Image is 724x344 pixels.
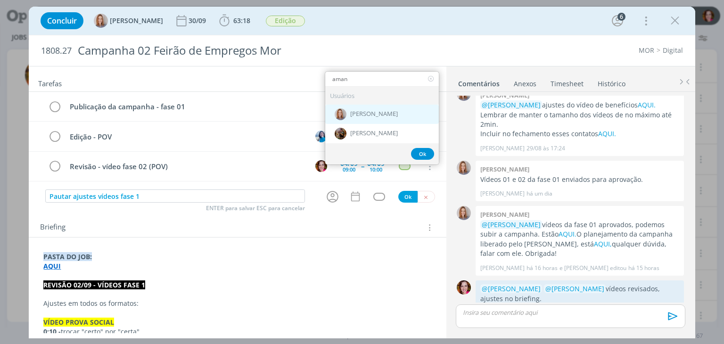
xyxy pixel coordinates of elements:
span: Edição [266,16,305,26]
a: Digital [663,46,683,55]
b: [PERSON_NAME] [480,165,529,173]
strong: VÍDEO PROVA SOCIAL [43,318,114,327]
div: 09:00 [343,167,355,172]
div: Usuários [325,87,439,105]
button: E [314,129,329,143]
a: Timesheet [550,75,584,89]
div: 10:00 [370,167,382,172]
b: [PERSON_NAME] [480,210,529,219]
div: 04/09 [340,160,358,167]
img: E [315,131,327,142]
a: AQUI. [638,100,656,109]
div: Anexos [514,79,536,89]
p: Ajustes em todos os formatos: [43,299,431,308]
strong: 0:10 - [43,327,61,336]
span: ENTER para salvar ESC para cancelar [206,205,305,212]
span: [PERSON_NAME] [350,130,398,137]
p: [PERSON_NAME] [480,189,525,198]
a: Comentários [458,75,500,89]
span: @[PERSON_NAME] [482,220,541,229]
a: AQUI. [559,229,576,238]
div: 04/09 [367,160,385,167]
p: vídeos revisados, ajustes no briefing. [480,284,679,303]
img: A [94,14,108,28]
p: [PERSON_NAME] [480,264,525,272]
a: Histórico [597,75,626,89]
span: Tarefas [38,77,62,88]
span: há 16 horas [527,264,558,272]
span: 63:18 [233,16,250,25]
span: @[PERSON_NAME] [482,284,541,293]
img: A [457,206,471,220]
div: Revisão - vídeo fase 02 (POV) [66,161,306,172]
img: B [315,160,327,172]
span: e [PERSON_NAME] editou [559,264,626,272]
button: 6 [610,13,625,28]
img: B [457,280,471,295]
a: AQUI. [598,129,616,138]
p: Vídeos 01 e 02 da fase 01 enviados para aprovação. [480,175,679,184]
button: Edição [265,15,305,27]
strong: REVISÃO 02/09 - VÍDEOS FASE 1 [43,280,145,289]
button: Ok [398,191,418,203]
img: A [335,128,346,139]
a: AQUI [43,262,61,270]
strong: PASTA DO JOB: [43,252,92,261]
div: 6 [617,13,625,21]
span: @[PERSON_NAME] [482,100,541,109]
button: Concluir [41,12,83,29]
div: Edição - POV [66,131,306,143]
a: AQUI, [594,239,612,248]
p: vídeos da fase 01 aprovados, podemos subir a campanha. Estão O planejamento da campanha liberado ... [480,220,679,259]
span: 1808.27 [41,46,72,56]
p: Incluir no fechamento esses contatos [480,129,679,139]
span: @[PERSON_NAME] [545,284,604,293]
p: Lembrar de manter o tamanho dos vídeos de no máximo até 2min. [480,110,679,130]
div: Campanha 02 Feirão de Empregos Mor [74,39,411,62]
span: há 15 horas [628,264,659,272]
p: trocar "certo" por "certa" [43,327,431,336]
div: dialog [29,7,695,338]
div: Publicação da campanha - fase 01 [66,101,333,113]
span: Briefing [40,221,66,234]
button: Ok [411,148,434,160]
span: -- [361,163,364,170]
span: [PERSON_NAME] [350,110,398,118]
img: A [457,161,471,175]
span: há um dia [527,189,552,198]
span: 29/08 às 17:24 [527,144,565,153]
p: [PERSON_NAME] [480,144,525,153]
button: 63:18 [217,13,253,28]
span: Concluir [47,17,77,25]
button: B [314,159,329,173]
input: Buscar usuários [325,73,439,86]
img: A [335,108,346,120]
a: MOR [639,46,654,55]
p: ajustes do vídeo de benefícios [480,100,679,110]
div: 30/09 [189,17,208,24]
button: A[PERSON_NAME] [94,14,163,28]
span: [PERSON_NAME] [110,17,163,24]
